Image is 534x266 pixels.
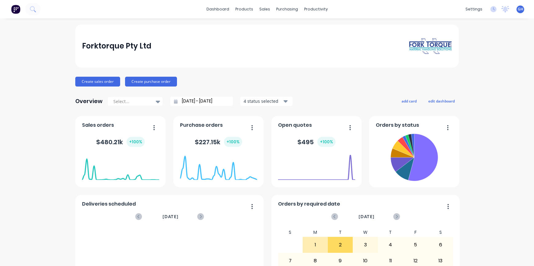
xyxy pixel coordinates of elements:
div: T [328,228,353,237]
div: S [278,228,303,237]
span: Open quotes [278,121,312,129]
div: Forktorque Pty Ltd [82,40,151,52]
div: 6 [428,237,453,253]
div: S [428,228,453,237]
div: 1 [303,237,328,253]
div: M [303,228,328,237]
button: Create purchase order [125,77,177,87]
div: 4 [378,237,403,253]
img: Forktorque Pty Ltd [409,38,452,55]
button: Create sales order [75,77,120,87]
div: + 100 % [127,137,145,147]
div: products [232,5,256,14]
div: F [403,228,428,237]
a: dashboard [203,5,232,14]
button: 4 status selected [240,97,293,106]
div: 5 [403,237,428,253]
div: T [378,228,403,237]
div: productivity [301,5,331,14]
span: Orders by required date [278,200,340,208]
div: settings [462,5,485,14]
div: $ 495 [297,137,336,147]
div: 4 status selected [244,98,282,104]
div: 3 [353,237,378,253]
div: Overview [75,95,103,107]
span: Deliveries scheduled [82,200,136,208]
div: $ 480.21k [96,137,145,147]
span: Orders by status [376,121,419,129]
button: add card [398,97,421,105]
span: GH [518,6,523,12]
span: [DATE] [163,213,179,220]
div: + 100 % [317,137,336,147]
button: edit dashboard [424,97,459,105]
img: Factory [11,5,20,14]
div: W [353,228,378,237]
div: $ 227.15k [195,137,242,147]
div: 2 [328,237,353,253]
span: Purchase orders [180,121,223,129]
div: sales [256,5,273,14]
span: Sales orders [82,121,114,129]
div: + 100 % [224,137,242,147]
span: [DATE] [359,213,375,220]
div: purchasing [273,5,301,14]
